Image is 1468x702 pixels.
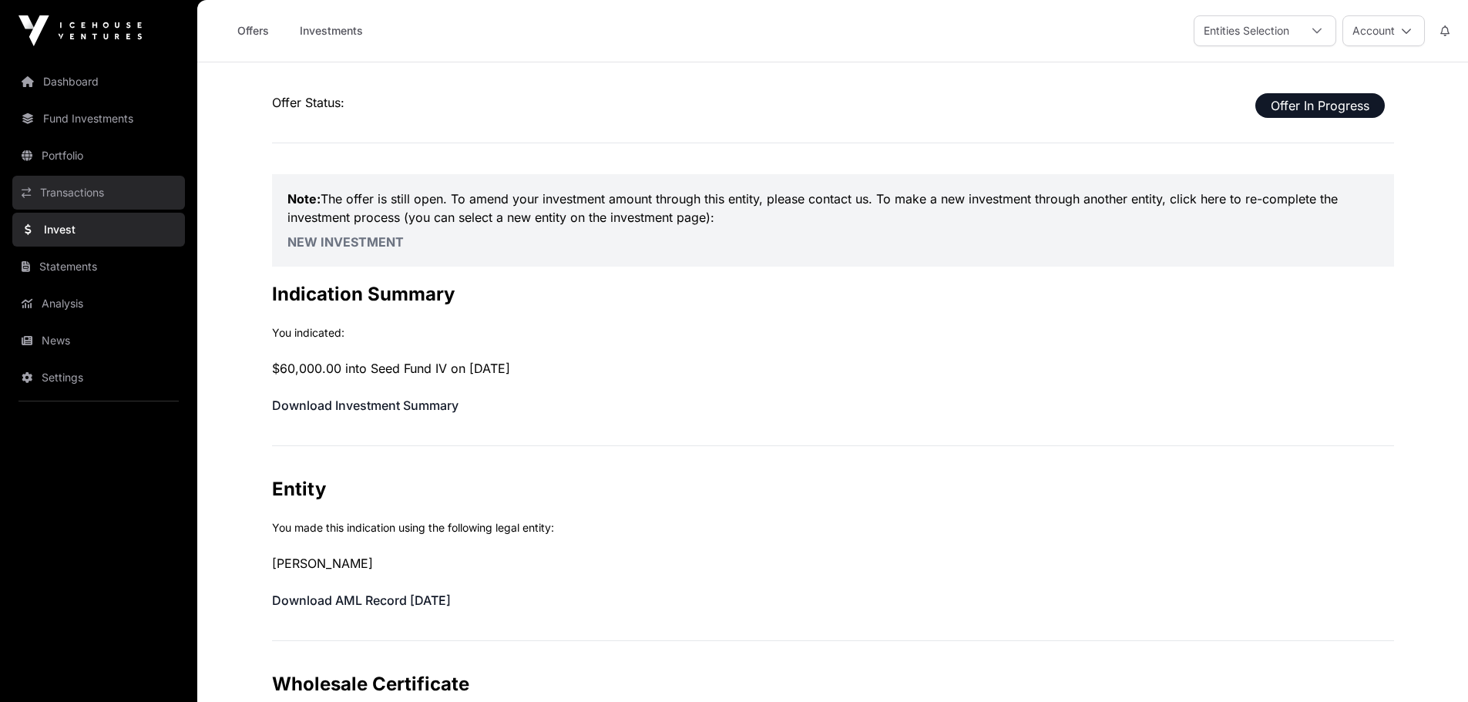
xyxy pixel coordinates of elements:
a: Dashboard [12,65,185,99]
img: Icehouse Ventures Logo [18,15,142,46]
a: New Investment [287,234,404,250]
a: Invest [12,213,185,247]
p: You indicated: [272,325,1394,341]
a: Fund Investments [12,102,185,136]
a: Statements [12,250,185,284]
p: Offer Status: [272,93,1394,112]
a: Download AML Record [DATE] [272,593,451,608]
a: Investments [290,16,373,45]
a: Analysis [12,287,185,321]
p: You made this indication using the following legal entity: [272,520,1394,536]
p: $60,000.00 into Seed Fund IV on [DATE] [272,359,1394,378]
a: Settings [12,361,185,395]
strong: Note: [287,191,321,207]
iframe: Chat Widget [1391,628,1468,702]
a: Portfolio [12,139,185,173]
p: The offer is still open. To amend your investment amount through this entity, please contact us. ... [287,190,1379,227]
button: Account [1342,15,1425,46]
div: Entities Selection [1194,16,1298,45]
a: News [12,324,185,358]
a: Transactions [12,176,185,210]
h2: Indication Summary [272,282,1394,307]
p: [PERSON_NAME] [272,554,1394,573]
h2: Entity [272,477,1394,502]
h2: Wholesale Certificate [272,672,1394,697]
span: Offer In Progress [1255,93,1385,118]
a: Download Investment Summary [272,398,459,413]
a: Offers [222,16,284,45]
